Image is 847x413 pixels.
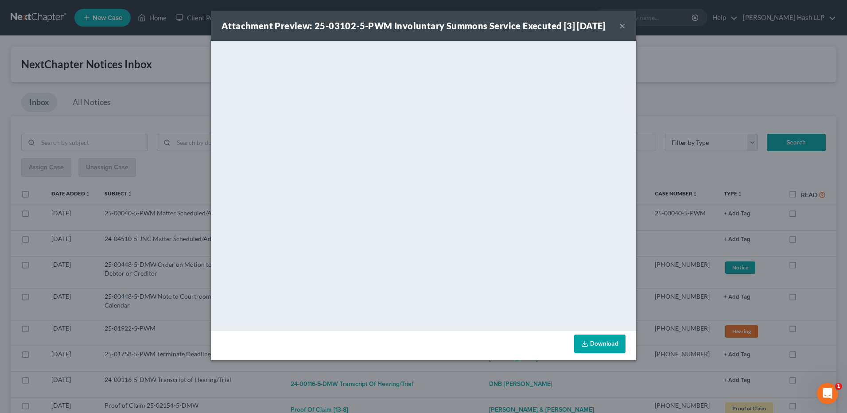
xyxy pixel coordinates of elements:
[817,383,838,404] iframe: Intercom live chat
[835,383,842,390] span: 1
[221,20,606,31] strong: Attachment Preview: 25-03102-5-PWM Involuntary Summons Service Executed [3] [DATE]
[619,20,626,31] button: ×
[211,41,636,329] iframe: <object ng-attr-data='[URL][DOMAIN_NAME]' type='application/pdf' width='100%' height='650px'></ob...
[574,335,626,353] a: Download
